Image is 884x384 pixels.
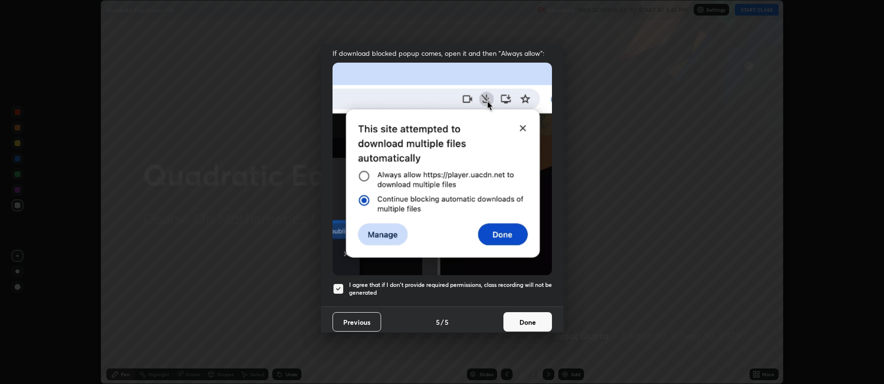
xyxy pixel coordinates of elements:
button: Done [503,312,552,332]
img: downloads-permission-blocked.gif [333,63,552,275]
button: Previous [333,312,381,332]
h4: 5 [436,317,440,327]
h5: I agree that if I don't provide required permissions, class recording will not be generated [349,281,552,296]
span: If download blocked popup comes, open it and then "Always allow": [333,49,552,58]
h4: / [441,317,444,327]
h4: 5 [445,317,449,327]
